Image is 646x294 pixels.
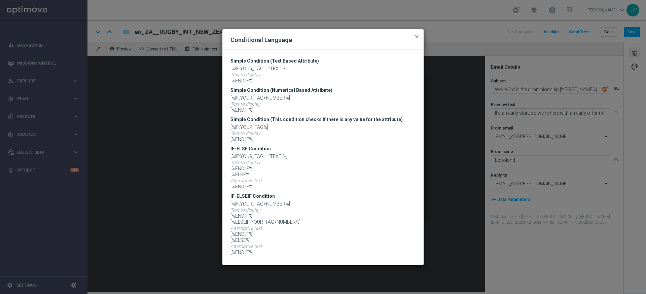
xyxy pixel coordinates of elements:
[230,56,416,85] div: Press SPACE to select this row.
[230,153,416,190] p: [%IF:YOUR_TAG=='TEXT'%] [%END:IF%] [%ELSE%] [%END:IF%]
[230,225,262,231] span: Alternative text
[230,115,416,144] div: Press SPACE to select this row.
[230,72,260,77] span: Text to display
[230,87,416,93] h3: Simple Condition (Numerical Based Attribute)
[230,201,416,255] p: [%IF:YOUR_TAG>NUMBER%] [%END:IF%] [%ELSEIF:YOUR_TAG<NUMBER%] [%END:IF%] [%ELSE%] [%END:IF%]
[230,101,260,107] span: Text to display
[230,124,416,142] p: [%IF:YOUR_TAG%] [%END:IF%]
[414,34,420,39] span: close
[230,116,416,122] h3: Simple Condition (This condition checks if there is any value for the attribute)
[230,160,260,165] span: Text to display
[230,146,416,152] h3: IF-ELSE Condition
[230,178,262,183] span: Alternative text
[230,85,416,115] div: Press SPACE to select this row.
[230,58,416,64] h3: Simple Condition (Text Based Attribute)
[230,191,416,257] div: Press SPACE to select this row.
[230,144,416,191] div: Press SPACE to select this row.
[230,193,416,199] h3: IF-ELSEIF Condition
[230,131,260,136] span: Text to display
[230,244,262,249] span: Alternative text
[230,66,416,84] p: [%IF:YOUR_TAG=='TEXT'%] [%END:IF%]
[230,36,416,44] h2: Conditional Language
[230,207,260,213] span: Text to display
[230,95,416,113] p: [%IF:YOUR_TAG>NUMBER%] [%END:IF%]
